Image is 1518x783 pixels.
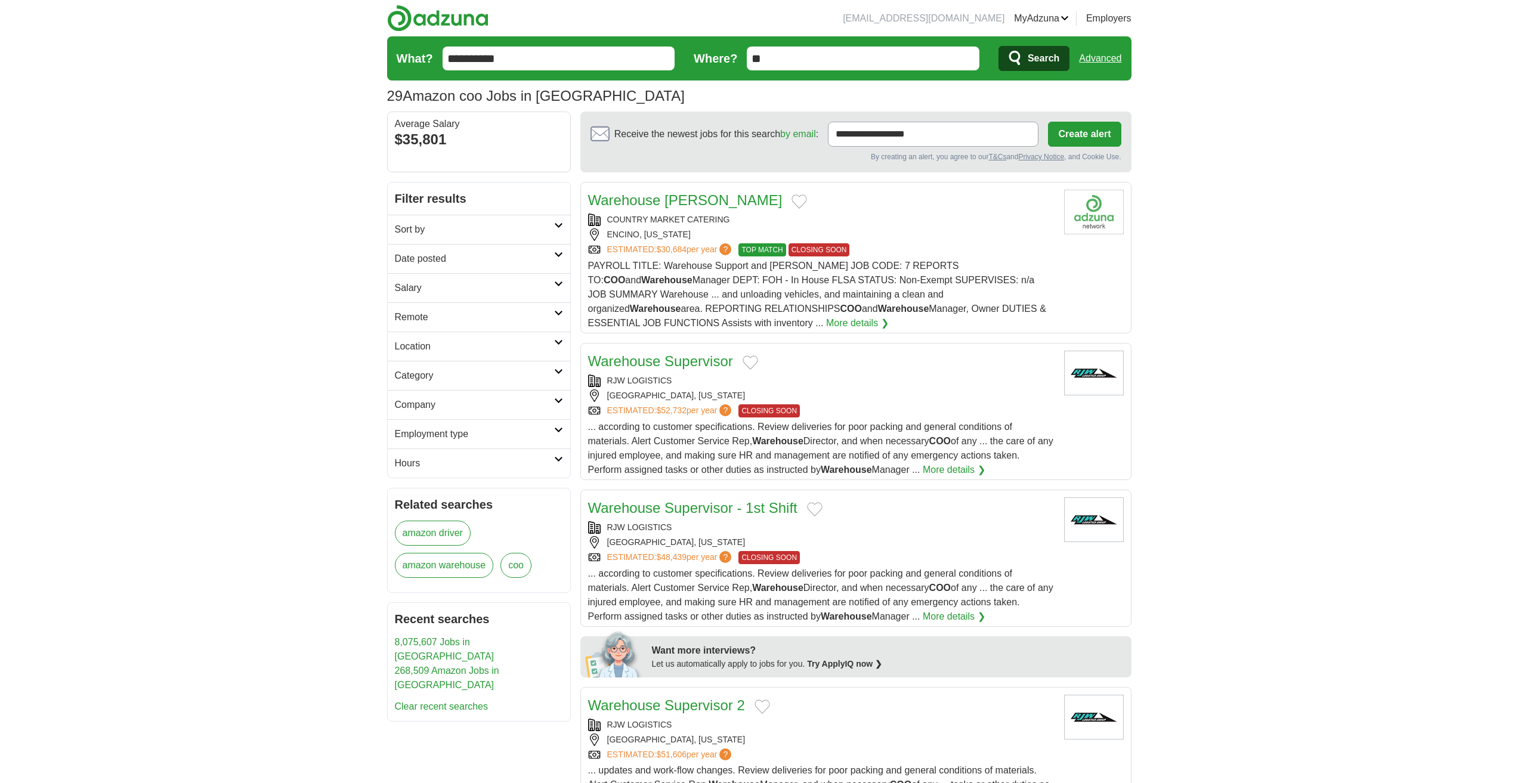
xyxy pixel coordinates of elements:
strong: COO [604,275,625,285]
span: $48,439 [656,552,687,562]
strong: Warehouse [630,304,681,314]
span: $52,732 [656,406,687,415]
a: Warehouse Supervisor - 1st Shift [588,500,797,516]
a: RJW LOGISTICS [607,376,672,385]
div: [GEOGRAPHIC_DATA], [US_STATE] [588,389,1055,402]
a: Sort by [388,215,570,244]
div: ENCINO, [US_STATE] [588,228,1055,241]
strong: Warehouse [878,304,929,314]
div: [GEOGRAPHIC_DATA], [US_STATE] [588,536,1055,549]
strong: Warehouse [641,275,692,285]
a: amazon warehouse [395,553,494,578]
a: Location [388,332,570,361]
strong: COO [929,583,951,593]
img: RJW Logistics Group logo [1064,497,1124,542]
strong: Warehouse [752,583,803,593]
h2: Recent searches [395,610,563,628]
div: By creating an alert, you agree to our and , and Cookie Use. [590,151,1121,162]
button: Add to favorite jobs [743,355,758,370]
a: More details ❯ [923,463,985,477]
span: ? [719,243,731,255]
h2: Location [395,339,554,354]
a: Warehouse Supervisor 2 [588,697,745,713]
img: apply-iq-scientist.png [585,630,643,677]
a: MyAdzuna [1014,11,1069,26]
span: ? [719,404,731,416]
a: Warehouse [PERSON_NAME] [588,192,783,208]
img: Adzuna logo [387,5,489,32]
div: Want more interviews? [652,643,1124,658]
a: RJW LOGISTICS [607,522,672,532]
a: Employment type [388,419,570,448]
h2: Hours [395,456,554,471]
div: Average Salary [395,119,563,129]
a: Clear recent searches [395,701,489,711]
h2: Date posted [395,252,554,266]
h2: Salary [395,281,554,295]
span: CLOSING SOON [738,551,800,564]
strong: Warehouse [821,465,872,475]
a: RJW LOGISTICS [607,720,672,729]
strong: COO [840,304,861,314]
span: PAYROLL TITLE: Warehouse Support and [PERSON_NAME] JOB CODE: 7 REPORTS TO: and Manager DEPT: FOH ... [588,261,1046,328]
button: Add to favorite jobs [792,194,807,209]
a: Company [388,390,570,419]
div: [GEOGRAPHIC_DATA], [US_STATE] [588,734,1055,746]
strong: Warehouse [752,436,803,446]
a: 8,075,607 Jobs in [GEOGRAPHIC_DATA] [395,637,494,661]
a: by email [780,129,816,139]
span: TOP MATCH [738,243,786,256]
button: Search [998,46,1069,71]
h2: Sort by [395,222,554,237]
div: $35,801 [395,129,563,150]
h2: Company [395,398,554,412]
span: CLOSING SOON [789,243,850,256]
a: Try ApplyIQ now ❯ [807,659,882,669]
button: Create alert [1048,122,1121,147]
img: RJW Logistics Group logo [1064,351,1124,395]
h2: Employment type [395,427,554,441]
a: ESTIMATED:$48,439per year? [607,551,734,564]
h2: Filter results [388,182,570,215]
a: ESTIMATED:$51,606per year? [607,748,734,761]
span: CLOSING SOON [738,404,800,417]
h2: Related searches [395,496,563,513]
h2: Category [395,369,554,383]
a: Date posted [388,244,570,273]
span: Search [1028,47,1059,70]
a: Category [388,361,570,390]
button: Add to favorite jobs [807,502,823,516]
span: ... according to customer specifications. Review deliveries for poor packing and general conditio... [588,422,1053,475]
a: Advanced [1079,47,1121,70]
label: What? [397,49,433,67]
a: T&Cs [988,153,1006,161]
span: ... according to customer specifications. Review deliveries for poor packing and general conditio... [588,568,1053,621]
span: ? [719,551,731,563]
span: ? [719,748,731,760]
a: More details ❯ [923,609,985,624]
a: Employers [1086,11,1131,26]
div: COUNTRY MARKET CATERING [588,213,1055,226]
a: Remote [388,302,570,332]
a: Privacy Notice [1018,153,1064,161]
a: 268,509 Amazon Jobs in [GEOGRAPHIC_DATA] [395,666,499,690]
strong: Warehouse [821,611,872,621]
span: $30,684 [656,245,687,254]
a: Warehouse Supervisor [588,353,733,369]
img: RJW Logistics Group logo [1064,695,1124,739]
a: coo [500,553,531,578]
a: ESTIMATED:$30,684per year? [607,243,734,256]
h2: Remote [395,310,554,324]
a: amazon driver [395,521,471,546]
div: Let us automatically apply to jobs for you. [652,658,1124,670]
span: 29 [387,85,403,107]
h1: Amazon coo Jobs in [GEOGRAPHIC_DATA] [387,88,685,104]
a: More details ❯ [826,316,889,330]
span: $51,606 [656,750,687,759]
label: Where? [694,49,737,67]
a: Hours [388,448,570,478]
strong: COO [929,436,951,446]
button: Add to favorite jobs [755,700,770,714]
a: ESTIMATED:$52,732per year? [607,404,734,417]
img: Company logo [1064,190,1124,234]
